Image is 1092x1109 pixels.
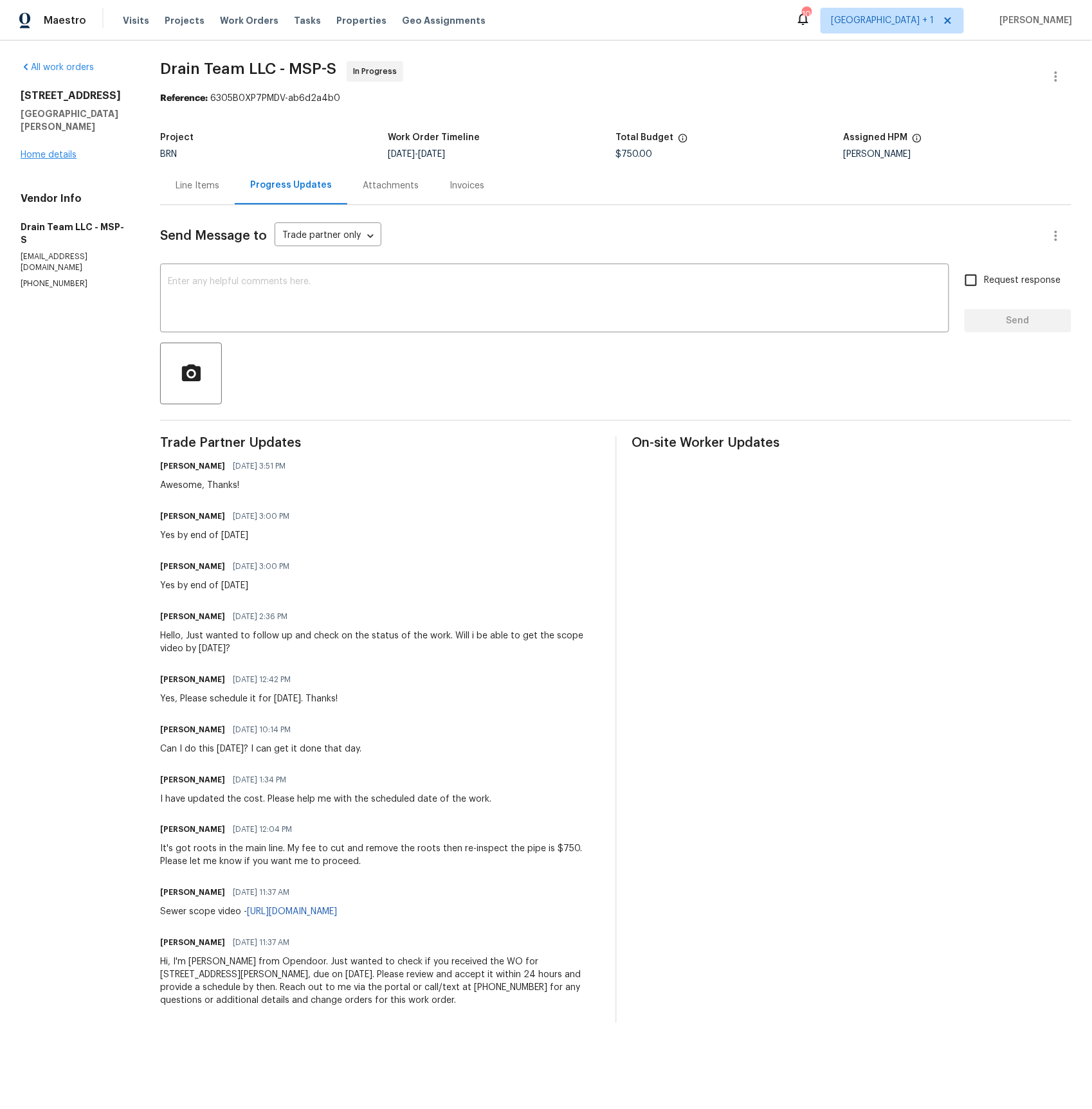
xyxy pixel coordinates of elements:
[21,107,129,133] h5: [GEOGRAPHIC_DATA][PERSON_NAME]
[220,14,278,27] span: Work Orders
[363,179,419,192] div: Attachments
[160,92,1071,105] div: 6305B0XP7PMDV-ab6d2a4b0
[418,150,445,159] span: [DATE]
[160,529,297,542] div: Yes by end of [DATE]
[275,226,381,247] div: Trade partner only
[160,723,225,736] h6: [PERSON_NAME]
[450,179,484,192] div: Invoices
[233,560,289,573] span: [DATE] 3:00 PM
[616,150,653,159] span: $750.00
[844,150,1071,159] div: [PERSON_NAME]
[388,133,480,142] h5: Work Order Timeline
[802,8,811,21] div: 103
[160,510,225,523] h6: [PERSON_NAME]
[160,150,177,159] span: BRN
[160,230,267,242] span: Send Message to
[123,14,149,27] span: Visits
[160,937,225,950] h6: [PERSON_NAME]
[233,460,286,473] span: [DATE] 3:51 PM
[160,460,225,473] h6: [PERSON_NAME]
[21,221,129,246] h5: Drain Team LLC - MSP-S
[616,133,674,142] h5: Total Budget
[160,906,337,919] div: Sewer scope video -
[160,94,208,103] b: Reference:
[160,560,225,573] h6: [PERSON_NAME]
[402,14,486,27] span: Geo Assignments
[44,14,86,27] span: Maestro
[995,14,1073,27] span: [PERSON_NAME]
[21,192,129,205] h4: Vendor Info
[160,133,194,142] h5: Project
[160,743,361,755] div: Can I do this [DATE]? I can get it done that day.
[233,673,291,686] span: [DATE] 12:42 PM
[21,63,94,72] a: All work orders
[165,14,205,27] span: Projects
[160,610,225,623] h6: [PERSON_NAME]
[388,150,415,159] span: [DATE]
[160,673,225,686] h6: [PERSON_NAME]
[233,773,286,786] span: [DATE] 1:34 PM
[247,908,337,917] a: [URL][DOMAIN_NAME]
[353,65,402,78] span: In Progress
[832,14,934,27] span: [GEOGRAPHIC_DATA] + 1
[250,179,332,192] div: Progress Updates
[160,887,225,899] h6: [PERSON_NAME]
[21,278,129,289] p: [PHONE_NUMBER]
[336,14,387,27] span: Properties
[233,824,292,836] span: [DATE] 12:04 PM
[160,793,491,806] div: I have updated the cost. Please help me with the scheduled date of the work.
[160,956,599,1007] div: Hi, I'm [PERSON_NAME] from Opendoor. Just wanted to check if you received the WO for [STREET_ADDR...
[388,150,445,159] span: -
[160,479,293,492] div: Awesome, Thanks!
[176,179,219,192] div: Line Items
[160,692,338,705] div: Yes, Please schedule it for [DATE]. Thanks!
[160,437,599,449] span: Trade Partner Updates
[160,824,225,836] h6: [PERSON_NAME]
[844,133,908,142] h5: Assigned HPM
[160,843,599,869] div: It's got roots in the main line. My fee to cut and remove the roots then re-inspect the pipe is $...
[21,89,129,102] h2: [STREET_ADDRESS]
[160,773,225,786] h6: [PERSON_NAME]
[21,150,77,159] a: Home details
[233,937,289,950] span: [DATE] 11:37 AM
[294,16,321,25] span: Tasks
[233,887,289,899] span: [DATE] 11:37 AM
[160,61,336,77] span: Drain Team LLC - MSP-S
[233,510,289,523] span: [DATE] 3:00 PM
[678,133,688,150] span: The total cost of line items that have been proposed by Opendoor. This sum includes line items th...
[985,274,1061,287] span: Request response
[160,629,599,655] div: Hello, Just wanted to follow up and check on the status of the work. Will i be able to get the sc...
[233,723,291,736] span: [DATE] 10:14 PM
[632,437,1071,449] span: On-site Worker Updates
[160,579,297,592] div: Yes by end of [DATE]
[21,251,129,273] p: [EMAIL_ADDRESS][DOMAIN_NAME]
[233,610,287,623] span: [DATE] 2:36 PM
[912,133,922,150] span: The hpm assigned to this work order.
